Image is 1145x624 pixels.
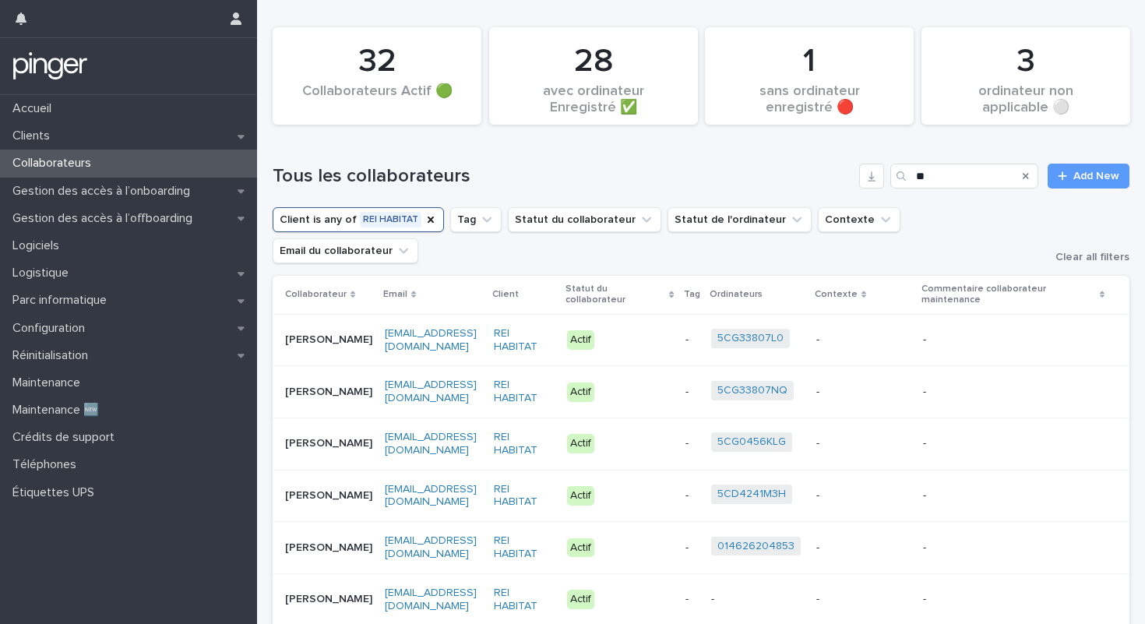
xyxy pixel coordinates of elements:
[890,164,1038,189] input: Search
[273,418,1129,470] tr: [PERSON_NAME][EMAIL_ADDRESS][DOMAIN_NAME]REI HABITAT Actif-5CG0456KLG --
[273,522,1129,574] tr: [PERSON_NAME][EMAIL_ADDRESS][DOMAIN_NAME]REI HABITAT Actif-014626204853 --
[273,165,853,188] h1: Tous les collaborateurs
[6,457,89,472] p: Téléphones
[948,83,1104,116] div: ordinateur non applicable ⚪
[6,211,205,226] p: Gestion des accès à l’offboarding
[1043,252,1129,263] button: Clear all filters
[285,333,372,347] p: [PERSON_NAME]
[717,332,784,345] a: 5CG33807L0
[285,541,372,555] p: [PERSON_NAME]
[717,435,786,449] a: 5CG0456KLG
[385,379,477,404] a: [EMAIL_ADDRESS][DOMAIN_NAME]
[273,470,1129,522] tr: [PERSON_NAME][EMAIL_ADDRESS][DOMAIN_NAME]REI HABITAT Actif-5CD4241M3H --
[516,83,671,116] div: avec ordinateur Enregistré ✅
[1048,164,1129,189] a: Add New
[816,386,911,399] p: -
[685,437,699,450] p: -
[494,587,555,613] a: REI HABITAT
[385,432,477,456] a: [EMAIL_ADDRESS][DOMAIN_NAME]
[6,101,64,116] p: Accueil
[815,286,858,303] p: Contexte
[818,207,900,232] button: Contexte
[685,489,699,502] p: -
[711,593,804,606] p: -
[567,538,594,558] div: Actif
[6,184,203,199] p: Gestion des accès à l’onboarding
[285,286,347,303] p: Collaborateur
[285,489,372,502] p: [PERSON_NAME]
[816,593,911,606] p: -
[923,593,1104,606] p: -
[567,330,594,350] div: Actif
[285,386,372,399] p: [PERSON_NAME]
[567,486,594,506] div: Actif
[6,430,127,445] p: Crédits de support
[450,207,502,232] button: Tag
[948,42,1104,81] div: 3
[299,42,455,81] div: 32
[494,431,555,457] a: REI HABITAT
[6,485,107,500] p: Étiquettes UPS
[6,129,62,143] p: Clients
[685,593,699,606] p: -
[492,286,519,303] p: Client
[717,488,786,501] a: 5CD4241M3H
[717,540,794,553] a: 014626204853
[731,83,887,116] div: sans ordinateur enregistré 🔴
[567,383,594,402] div: Actif
[273,314,1129,366] tr: [PERSON_NAME][EMAIL_ADDRESS][DOMAIN_NAME]REI HABITAT Actif-5CG33807L0 --
[816,489,911,502] p: -
[6,403,111,418] p: Maintenance 🆕
[1073,171,1119,182] span: Add New
[668,207,812,232] button: Statut de l'ordinateur
[6,156,104,171] p: Collaborateurs
[6,293,119,308] p: Parc informatique
[565,280,665,309] p: Statut du collaborateur
[516,42,671,81] div: 28
[494,327,555,354] a: REI HABITAT
[6,321,97,336] p: Configuration
[385,587,477,612] a: [EMAIL_ADDRESS][DOMAIN_NAME]
[385,484,477,508] a: [EMAIL_ADDRESS][DOMAIN_NAME]
[494,534,555,561] a: REI HABITAT
[6,238,72,253] p: Logiciels
[685,333,699,347] p: -
[717,384,787,397] a: 5CG33807NQ
[273,207,444,232] button: Client
[285,593,372,606] p: [PERSON_NAME]
[731,42,887,81] div: 1
[923,541,1104,555] p: -
[273,238,418,263] button: Email du collaborateur
[1055,252,1129,263] span: Clear all filters
[494,379,555,405] a: REI HABITAT
[285,437,372,450] p: [PERSON_NAME]
[494,483,555,509] a: REI HABITAT
[383,286,407,303] p: Email
[567,434,594,453] div: Actif
[923,386,1104,399] p: -
[299,83,455,116] div: Collaborateurs Actif 🟢
[6,375,93,390] p: Maintenance
[921,280,1096,309] p: Commentaire collaborateur maintenance
[6,266,81,280] p: Logistique
[508,207,661,232] button: Statut du collaborateur
[385,535,477,559] a: [EMAIL_ADDRESS][DOMAIN_NAME]
[685,541,699,555] p: -
[12,51,88,82] img: mTgBEunGTSyRkCgitkcU
[816,437,911,450] p: -
[6,348,100,363] p: Réinitialisation
[923,437,1104,450] p: -
[923,333,1104,347] p: -
[685,386,699,399] p: -
[816,541,911,555] p: -
[816,333,911,347] p: -
[923,489,1104,502] p: -
[710,286,763,303] p: Ordinateurs
[273,366,1129,418] tr: [PERSON_NAME][EMAIL_ADDRESS][DOMAIN_NAME]REI HABITAT Actif-5CG33807NQ --
[385,328,477,352] a: [EMAIL_ADDRESS][DOMAIN_NAME]
[684,286,700,303] p: Tag
[567,590,594,609] div: Actif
